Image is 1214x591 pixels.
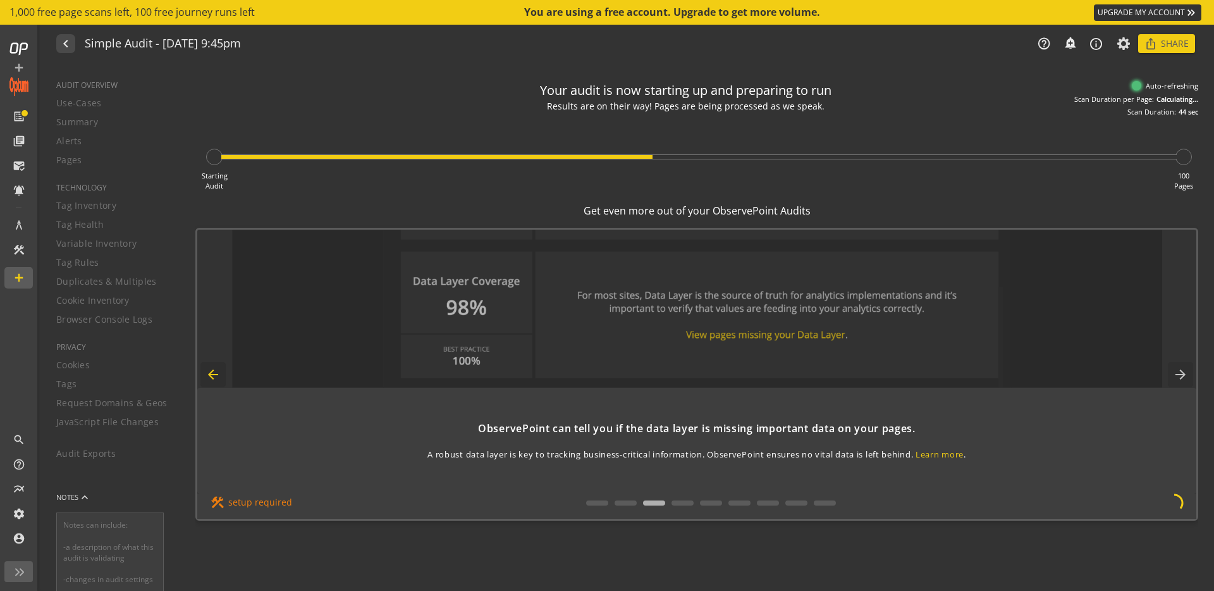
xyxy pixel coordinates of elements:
mat-icon: ios_share [1144,37,1157,50]
mat-icon: multiline_chart [13,483,25,495]
div: Get even more out of your ObservePoint Audits [195,204,1198,218]
mat-icon: architecture [13,219,25,232]
a: UPGRADE MY ACCOUNT [1094,4,1201,21]
mat-icon: library_books [13,135,25,147]
mat-icon: add [13,271,25,284]
mat-icon: arrow_back [200,362,226,387]
span: 1,000 free page scans left, 100 free journey runs left [9,5,255,20]
button: NOTES [56,482,91,513]
div: Results are on their way! Pages are being processed as we speak. [529,100,842,113]
img: Customer Logo [9,77,28,96]
span: Share [1161,32,1189,55]
div: Scan Duration: [1127,107,1176,117]
mat-icon: list_alt [13,110,25,123]
mat-icon: add [13,61,25,74]
mat-icon: mark_email_read [13,159,25,172]
mat-icon: construction [210,495,225,510]
div: Starting Audit [202,171,228,190]
mat-icon: arrow_forward [1168,362,1193,387]
div: Scan Duration per Page: [1074,94,1154,104]
mat-icon: add_alert [1064,36,1076,49]
mat-icon: info_outline [1089,37,1103,51]
mat-icon: help_outline [13,458,25,471]
div: 100 Pages [1174,171,1193,190]
mat-icon: settings [13,507,25,520]
div: Calculating... [1156,94,1198,104]
span: A robust data layer is key to tracking business-critical information. ObservePoint ensures no vit... [427,449,966,461]
mat-icon: keyboard_arrow_up [78,491,91,504]
div: Your audit is now starting up and preparing to run [540,82,831,100]
mat-icon: search [13,433,25,446]
div: setup required [210,496,303,510]
h1: Simple Audit - 19 August 2025 | 9:45pm [85,37,241,51]
div: Auto-refreshing [1132,81,1198,91]
mat-icon: account_circle [13,532,25,545]
mat-icon: construction [13,244,25,256]
img: slide image [231,230,1162,388]
mat-icon: keyboard_double_arrow_right [1185,6,1198,19]
div: 44 sec [1179,107,1198,117]
mat-icon: notifications_active [13,184,25,197]
button: Share [1138,34,1195,53]
mat-icon: navigate_before [58,36,71,51]
a: Learn more [916,449,964,460]
div: ObservePoint can tell you if the data layer is missing important data on your pages. [210,421,1184,436]
mat-icon: help_outline [1037,37,1051,51]
div: You are using a free account. Upgrade to get more volume. [524,5,821,20]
